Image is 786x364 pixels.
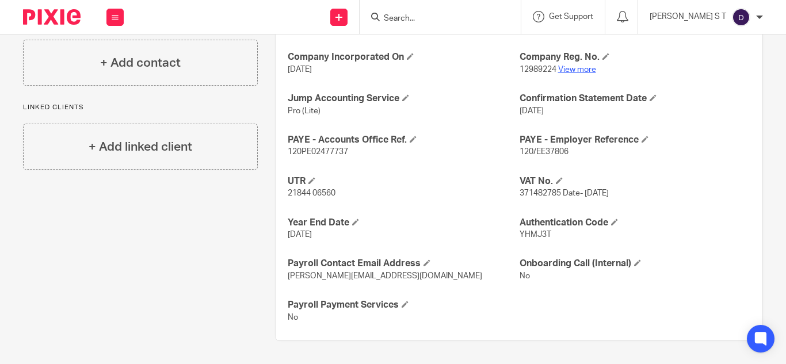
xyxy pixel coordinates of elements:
span: No [288,313,298,321]
span: [DATE] [288,231,312,239]
span: No [520,272,530,280]
span: [PERSON_NAME][EMAIL_ADDRESS][DOMAIN_NAME] [288,272,482,280]
h4: + Add contact [100,54,181,72]
h4: Payroll Contact Email Address [288,258,519,270]
span: YHMJ3T [520,231,551,239]
span: 120PE02477737 [288,148,348,156]
img: svg%3E [732,8,750,26]
span: Pro (Lite) [288,107,320,115]
h4: PAYE - Accounts Office Ref. [288,134,519,146]
h4: UTR [288,175,519,187]
h4: Payroll Payment Services [288,299,519,311]
span: [DATE] [288,66,312,74]
span: 21844 06560 [288,189,335,197]
h4: Onboarding Call (Internal) [520,258,751,270]
h4: Authentication Code [520,217,751,229]
h4: PAYE - Employer Reference [520,134,751,146]
h4: + Add linked client [89,138,192,156]
p: [PERSON_NAME] S T [650,11,726,22]
span: 371482785 Date- [DATE] [520,189,609,197]
h4: Company Incorporated On [288,51,519,63]
a: View more [558,66,596,74]
h4: Confirmation Statement Date [520,93,751,105]
span: Get Support [549,13,593,21]
p: Linked clients [23,103,258,112]
img: Pixie [23,9,81,25]
h4: Year End Date [288,217,519,229]
span: [DATE] [520,107,544,115]
h4: Company Reg. No. [520,51,751,63]
h4: VAT No. [520,175,751,187]
h4: Jump Accounting Service [288,93,519,105]
input: Search [383,14,486,24]
span: 120/EE37806 [520,148,568,156]
span: 12989224 [520,66,556,74]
